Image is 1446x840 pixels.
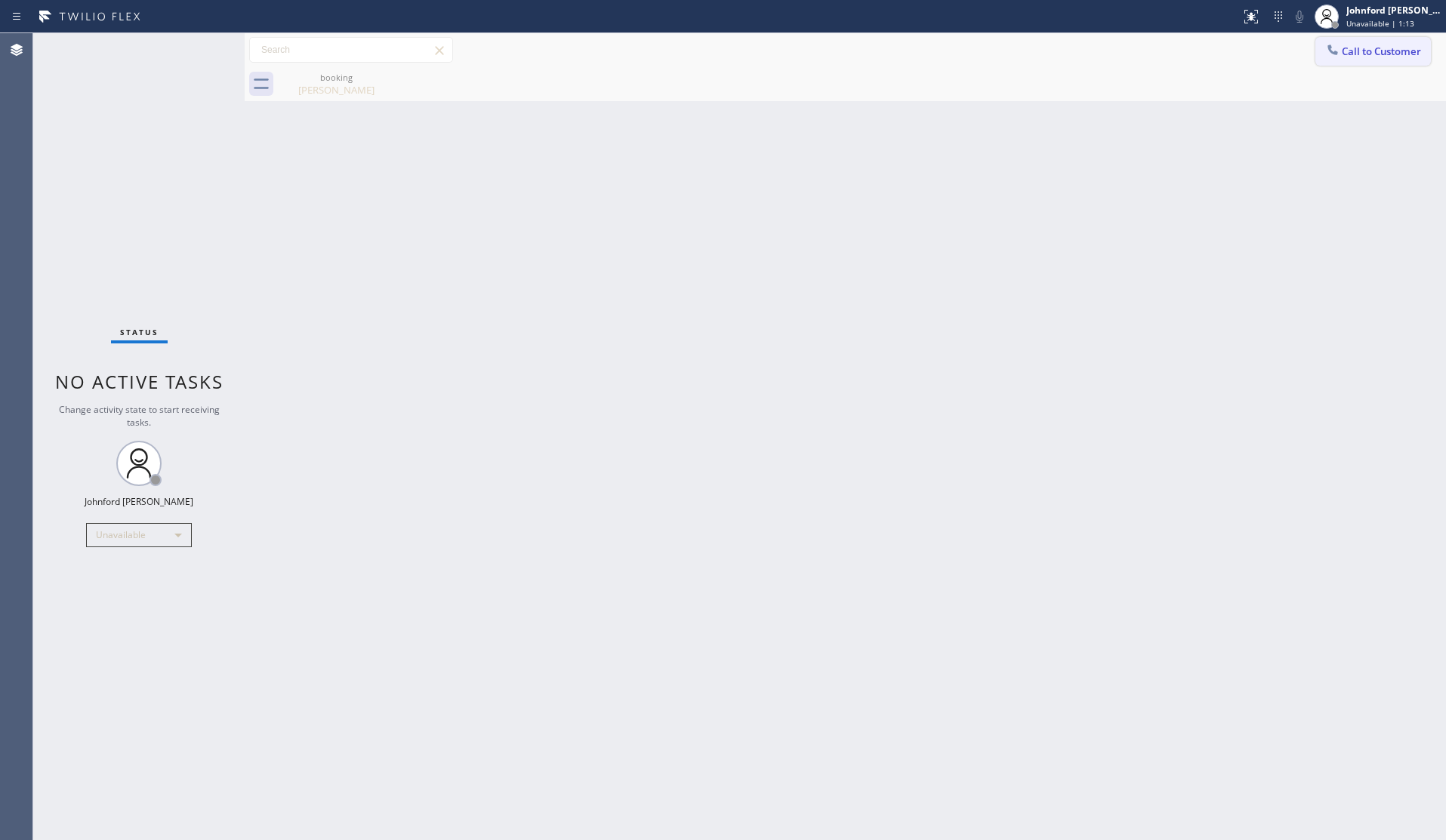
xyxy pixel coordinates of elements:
input: Search [250,38,452,62]
span: No active tasks [55,369,224,394]
span: Call to Customer [1342,45,1421,58]
button: Mute [1289,6,1310,27]
div: Johnford [PERSON_NAME] [1346,4,1441,17]
div: [PERSON_NAME] [279,83,393,97]
button: Call to Customer [1315,37,1431,66]
div: Sandy Smith [279,67,393,101]
span: Unavailable | 1:13 [1346,18,1414,29]
span: Status [120,327,159,337]
div: Unavailable [86,523,192,547]
div: booking [279,72,393,83]
span: Change activity state to start receiving tasks. [59,403,220,429]
div: Johnford [PERSON_NAME] [85,495,193,508]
